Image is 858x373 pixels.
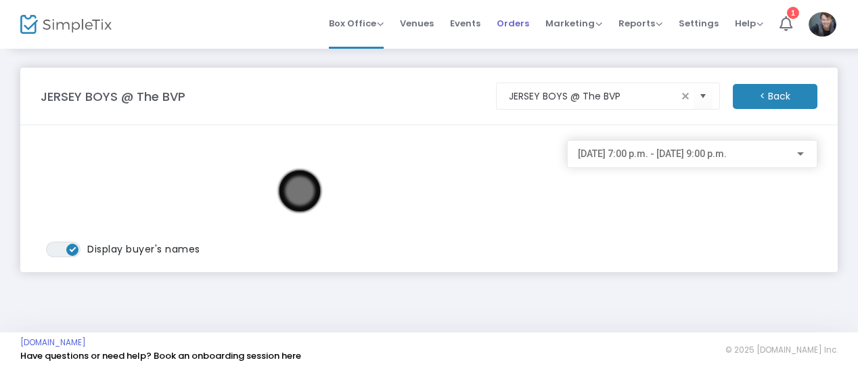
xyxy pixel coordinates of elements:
m-button: < Back [733,84,817,109]
span: [DATE] 7:00 p.m. - [DATE] 9:00 p.m. [578,148,727,159]
span: © 2025 [DOMAIN_NAME] Inc. [725,345,838,355]
button: Select [694,83,713,110]
input: Select an event [509,89,677,104]
iframe: seating chart [41,140,554,242]
span: Settings [679,6,719,41]
span: Box Office [329,17,384,30]
span: Marketing [545,17,602,30]
span: ON [70,245,76,252]
a: Have questions or need help? Book an onboarding session here [20,349,301,362]
div: 1 [787,5,799,17]
m-panel-title: JERSEY BOYS @ The BVP [41,87,185,106]
span: clear [677,88,694,104]
span: Help [735,17,763,30]
span: Reports [618,17,662,30]
span: Venues [400,6,434,41]
a: [DOMAIN_NAME] [20,337,86,348]
span: Orders [497,6,529,41]
span: Display buyer's names [87,242,200,256]
span: Events [450,6,480,41]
